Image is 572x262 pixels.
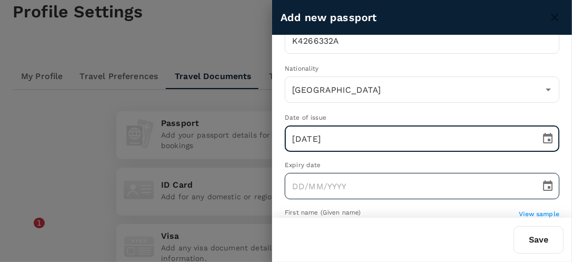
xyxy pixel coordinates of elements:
[537,176,558,197] button: Choose date
[537,128,558,149] button: Choose date, selected date is Jul 13, 2023
[541,82,556,97] button: Open
[285,208,519,218] div: First name (Given name)
[285,173,533,199] input: DD/MM/YYYY
[285,113,559,123] div: Date of issue
[289,80,525,100] input: Select or search nationality
[285,160,559,171] div: Expiry date
[280,9,546,26] h6: Add new passport
[514,226,564,254] button: Save
[285,64,559,74] div: Nationality
[285,125,533,152] input: DD/MM/YYYY
[519,210,559,218] span: View sample
[546,8,564,26] button: close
